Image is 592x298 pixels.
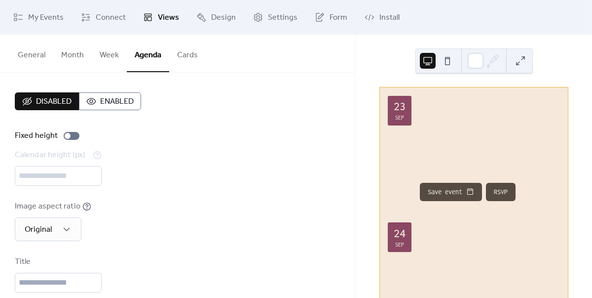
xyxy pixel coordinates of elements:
button: ​Show more [420,162,470,174]
button: Week [92,35,127,71]
div: ​ [420,255,429,269]
span: - [458,269,462,283]
div: ​ [420,269,429,283]
button: RSVP [486,183,516,202]
a: Settings [246,4,305,31]
div: ​ [420,114,429,128]
button: Agenda [127,35,169,72]
button: Enabled [79,92,141,110]
button: Disabled [15,92,79,110]
a: Connect [74,4,133,31]
span: Form [330,12,347,24]
span: Settings [268,12,297,24]
span: 6:30pm [434,269,458,283]
span: 7:00pm [434,128,458,142]
span: Original [25,222,52,237]
div: Books & Boards [420,93,560,108]
span: Install [379,12,400,24]
div: Title [15,256,100,268]
div: 24 [394,227,406,239]
span: [DATE] [434,114,458,128]
a: [STREET_ADDRESS][PERSON_NAME] [434,283,549,297]
a: [STREET_ADDRESS][PERSON_NAME] [434,142,549,156]
div: Fixed height [15,130,58,142]
a: Form [307,4,355,31]
span: Disabled [36,96,72,108]
div: The Art of Short Story Workshop with Kweli Journal [420,220,560,249]
span: My Events [28,12,64,24]
a: Design [189,4,243,31]
span: Show more [434,162,470,174]
button: Save event [420,183,482,202]
button: Month [53,35,92,71]
span: [DATE] [434,255,458,269]
div: 23 [394,100,406,112]
a: Install [357,4,407,31]
div: ​ [420,162,429,174]
div: Sep [395,242,404,248]
button: General [10,35,53,71]
span: Design [211,12,236,24]
span: Connect [96,12,126,24]
span: - [458,128,462,142]
button: Cards [169,35,206,71]
a: Views [136,4,186,31]
span: 8:30pm [462,269,485,283]
span: Enabled [100,96,134,108]
a: My Events [6,4,71,31]
div: ​ [420,142,429,156]
div: ​ [420,128,429,142]
span: Views [158,12,179,24]
div: Sep [395,115,404,121]
div: ​ [420,283,429,297]
div: Image aspect ratio [15,201,80,213]
span: 9:00pm [462,128,485,142]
